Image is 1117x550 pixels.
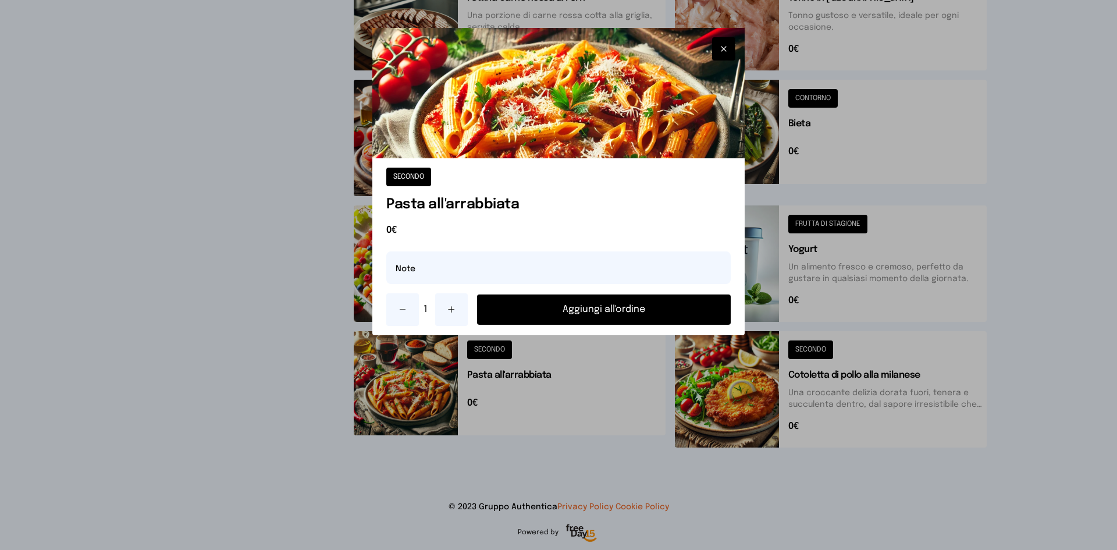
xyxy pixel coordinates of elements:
button: SECONDO [386,168,431,186]
button: Aggiungi all'ordine [477,294,731,325]
h1: Pasta all'arrabbiata [386,196,731,214]
span: 0€ [386,223,731,237]
span: 1 [424,303,431,317]
img: Pasta all'arrabbiata [372,28,745,158]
